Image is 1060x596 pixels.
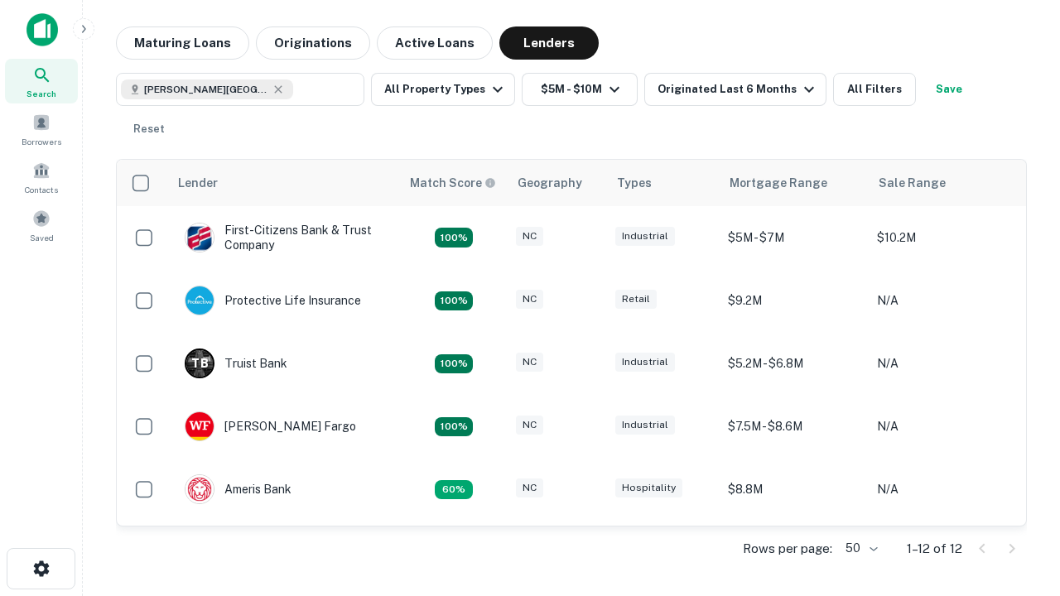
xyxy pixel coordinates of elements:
[658,79,819,99] div: Originated Last 6 Months
[435,480,473,500] div: Matching Properties: 1, hasApolloMatch: undefined
[615,353,675,372] div: Industrial
[185,286,214,315] img: picture
[435,417,473,437] div: Matching Properties: 2, hasApolloMatch: undefined
[720,521,869,584] td: $9.2M
[977,464,1060,543] iframe: Chat Widget
[185,475,214,503] img: picture
[730,173,827,193] div: Mortgage Range
[185,223,383,252] div: First-citizens Bank & Trust Company
[400,160,508,206] th: Capitalize uses an advanced AI algorithm to match your search with the best lender. The match sco...
[879,173,946,193] div: Sale Range
[644,73,826,106] button: Originated Last 6 Months
[185,348,287,378] div: Truist Bank
[5,107,78,151] a: Borrowers
[720,395,869,458] td: $7.5M - $8.6M
[22,135,61,148] span: Borrowers
[5,59,78,103] a: Search
[499,26,599,60] button: Lenders
[907,539,962,559] p: 1–12 of 12
[720,269,869,332] td: $9.2M
[615,227,675,246] div: Industrial
[123,113,176,146] button: Reset
[508,160,607,206] th: Geography
[410,174,493,192] h6: Match Score
[185,412,214,440] img: picture
[869,332,1018,395] td: N/A
[516,227,543,246] div: NC
[185,286,361,315] div: Protective Life Insurance
[377,26,493,60] button: Active Loans
[410,174,496,192] div: Capitalize uses an advanced AI algorithm to match your search with the best lender. The match sco...
[615,416,675,435] div: Industrial
[869,395,1018,458] td: N/A
[185,411,356,441] div: [PERSON_NAME] Fargo
[435,228,473,248] div: Matching Properties: 2, hasApolloMatch: undefined
[869,458,1018,521] td: N/A
[869,206,1018,269] td: $10.2M
[435,354,473,374] div: Matching Properties: 3, hasApolloMatch: undefined
[256,26,370,60] button: Originations
[185,474,291,504] div: Ameris Bank
[191,355,208,372] p: T B
[869,521,1018,584] td: N/A
[923,73,976,106] button: Save your search to get updates of matches that match your search criteria.
[839,536,880,560] div: 50
[26,13,58,46] img: capitalize-icon.png
[168,160,400,206] th: Lender
[435,291,473,311] div: Matching Properties: 2, hasApolloMatch: undefined
[720,206,869,269] td: $5M - $7M
[615,290,657,309] div: Retail
[518,173,582,193] div: Geography
[5,203,78,248] a: Saved
[617,173,652,193] div: Types
[5,155,78,199] a: Contacts
[144,82,268,97] span: [PERSON_NAME][GEOGRAPHIC_DATA], [GEOGRAPHIC_DATA]
[185,223,214,252] img: picture
[743,539,832,559] p: Rows per page:
[720,160,869,206] th: Mortgage Range
[516,478,543,497] div: NC
[522,73,638,106] button: $5M - $10M
[833,73,916,106] button: All Filters
[869,269,1018,332] td: N/A
[720,458,869,521] td: $8.8M
[26,87,56,100] span: Search
[516,416,543,435] div: NC
[516,290,543,309] div: NC
[615,478,682,497] div: Hospitality
[516,353,543,372] div: NC
[25,183,58,196] span: Contacts
[116,26,249,60] button: Maturing Loans
[607,160,720,206] th: Types
[869,160,1018,206] th: Sale Range
[371,73,515,106] button: All Property Types
[178,173,218,193] div: Lender
[30,231,54,244] span: Saved
[720,332,869,395] td: $5.2M - $6.8M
